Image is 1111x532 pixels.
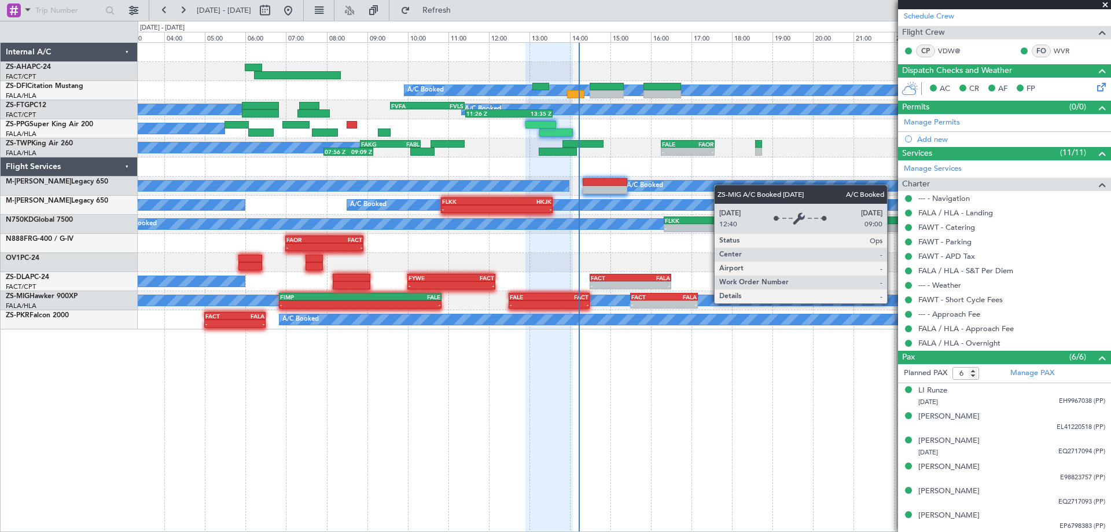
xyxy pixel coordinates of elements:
a: ZS-PKRFalcon 2000 [6,312,69,319]
a: ZS-DFICitation Mustang [6,83,83,90]
div: - [687,148,713,155]
div: 13:35 Z [509,110,552,117]
a: FALA/HLA [6,130,36,138]
div: A/C Booked [350,196,387,214]
div: A/C Booked [407,82,444,99]
div: [PERSON_NAME] [918,486,980,497]
div: - [235,320,264,327]
div: FACT [631,293,664,300]
a: FALA / HLA - Approach Fee [918,324,1014,333]
a: ZS-AHAPC-24 [6,64,51,71]
div: - [497,206,552,212]
div: 22:00 [894,32,935,42]
span: ZS-PPG [6,121,30,128]
span: N750KD [6,217,34,223]
div: - [325,244,362,251]
div: - [664,301,697,308]
a: Manage Permits [904,117,960,129]
a: FAWT - Parking [918,237,972,247]
span: Permits [902,101,929,114]
a: FALA / HLA - Landing [918,208,993,218]
a: Schedule Crew [904,11,954,23]
div: FAKG [361,141,391,148]
div: 21:00 [854,32,894,42]
span: CR [969,83,979,95]
div: 18:00 [732,32,772,42]
a: N750KDGlobal 7500 [6,217,73,223]
span: EL41220518 (PP) [1057,423,1105,432]
div: 09:00 [367,32,408,42]
span: N888FR [6,236,32,243]
div: 03:00 [124,32,164,42]
div: FALA [664,293,697,300]
div: - [442,206,497,212]
span: (6/6) [1069,351,1086,363]
button: Refresh [395,1,465,20]
span: EQ2717094 (PP) [1058,447,1105,457]
div: 07:00 [286,32,326,42]
a: VDW@ [938,46,964,56]
div: 11:00 [448,32,489,42]
a: FACT/CPT [6,282,36,291]
div: FVFA [391,102,427,109]
span: (0/0) [1069,101,1086,113]
div: 09:09 Z [348,148,372,155]
span: Charter [902,178,930,191]
div: A/C Booked [282,311,319,328]
div: FACT [591,274,630,281]
span: ZS-TWP [6,140,31,147]
label: Planned PAX [904,368,947,379]
div: 15:00 [610,32,651,42]
span: Services [902,147,932,160]
div: 11:26 Z [466,110,509,117]
span: (11/11) [1060,146,1086,159]
div: [PERSON_NAME] [918,510,980,522]
span: [DATE] [918,398,938,406]
a: Manage Services [904,163,962,175]
div: 13:00 [529,32,570,42]
a: Manage PAX [1010,368,1054,379]
a: FALA/HLA [6,91,36,100]
span: EH9967038 (PP) [1059,397,1105,406]
div: FACT [325,236,362,243]
span: EP6798383 (PP) [1060,522,1105,531]
div: - [451,282,494,289]
span: Pax [902,351,915,364]
div: - [665,225,845,232]
div: [PERSON_NAME] [918,461,980,473]
span: [DATE] - [DATE] [197,5,251,16]
a: --- - Weather [918,280,961,290]
div: FACT [205,313,235,320]
input: Trip Number [35,2,102,19]
span: AF [998,83,1007,95]
a: N888FRG-400 / G-IV [6,236,73,243]
div: 14:00 [570,32,610,42]
div: FAOR [687,141,713,148]
div: - [360,301,440,308]
span: Dispatch Checks and Weather [902,64,1012,78]
div: 16:00 [651,32,691,42]
div: 20:00 [813,32,854,42]
div: FACT [451,274,494,281]
div: [DATE] - [DATE] [140,23,185,33]
div: - [280,301,360,308]
div: 19:00 [772,32,813,42]
div: - [286,244,324,251]
span: ZS-MIG [6,293,30,300]
div: FAOR [286,236,324,243]
div: FALE [360,293,440,300]
a: ZS-TWPKing Air 260 [6,140,73,147]
div: FIMP [280,293,360,300]
span: OV1 [6,255,20,262]
div: FO [1032,45,1051,57]
div: 05:00 [205,32,245,42]
span: ZS-AHA [6,64,32,71]
div: FVLS [428,102,463,109]
div: A/C Booked [627,177,663,195]
div: 12:00 [489,32,529,42]
a: FACT/CPT [6,111,36,119]
span: FP [1027,83,1035,95]
span: ZS-DFI [6,83,27,90]
div: 17:00 [691,32,732,42]
a: FALA / HLA - Overnight [918,338,1000,348]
